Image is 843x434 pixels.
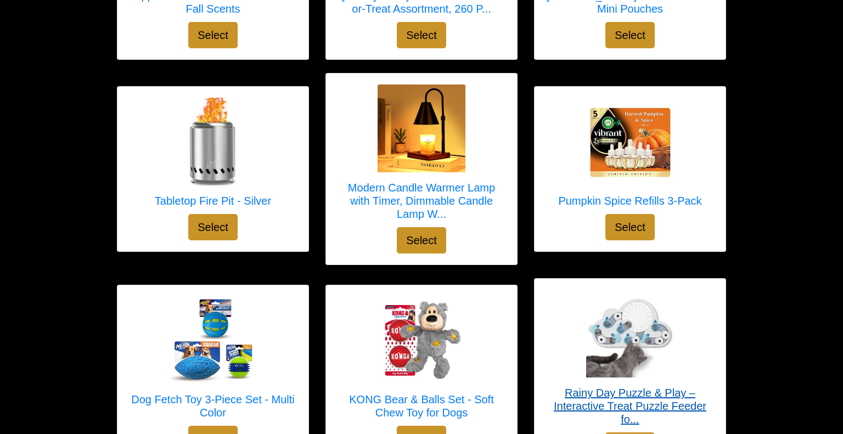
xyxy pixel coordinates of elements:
a: Dog Fetch Toy 3-Piece Set - Multi Color Dog Fetch Toy 3-Piece Set - Multi Color [128,296,297,426]
h5: Dog Fetch Toy 3-Piece Set - Multi Color [128,393,297,419]
h5: Rainy Day Puzzle & Play – Interactive Treat Puzzle Feeder fo... [546,386,715,426]
a: Rainy Day Puzzle & Play – Interactive Treat Puzzle Feeder for Cats, 15.4 Inches, Gray Rainy Day P... [546,290,715,432]
h5: Pumpkin Spice Refills 3-Pack [558,194,701,207]
a: Tabletop Fire Pit - Silver Tabletop Fire Pit - Silver [155,98,271,214]
h5: Tabletop Fire Pit - Silver [155,194,271,207]
button: Select [397,22,446,48]
img: Dog Fetch Toy 3-Piece Set - Multi Color [169,296,257,384]
img: Rainy Day Puzzle & Play – Interactive Treat Puzzle Feeder for Cats, 15.4 Inches, Gray [586,290,674,377]
button: Select [605,22,655,48]
img: KONG Bear & Balls Set - Soft Chew Toy for Dogs [378,296,465,384]
a: KONG Bear & Balls Set - Soft Chew Toy for Dogs KONG Bear & Balls Set - Soft Chew Toy for Dogs [337,296,506,426]
h5: Modern Candle Warmer Lamp with Timer, Dimmable Candle Lamp W... [337,181,506,221]
a: Modern Candle Warmer Lamp with Timer, Dimmable Candle Lamp Warmer, Men Women Christmas Birthday G... [337,84,506,227]
img: Pumpkin Spice Refills 3-Pack [586,98,674,185]
button: Select [188,214,238,240]
a: Pumpkin Spice Refills 3-Pack Pumpkin Spice Refills 3-Pack [558,98,701,214]
button: Select [397,227,446,253]
h5: KONG Bear & Balls Set - Soft Chew Toy for Dogs [337,393,506,419]
img: Tabletop Fire Pit - Silver [169,98,257,185]
button: Select [605,214,655,240]
img: Modern Candle Warmer Lamp with Timer, Dimmable Candle Lamp Warmer, Men Women Christmas Birthday G... [378,84,465,172]
button: Select [188,22,238,48]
